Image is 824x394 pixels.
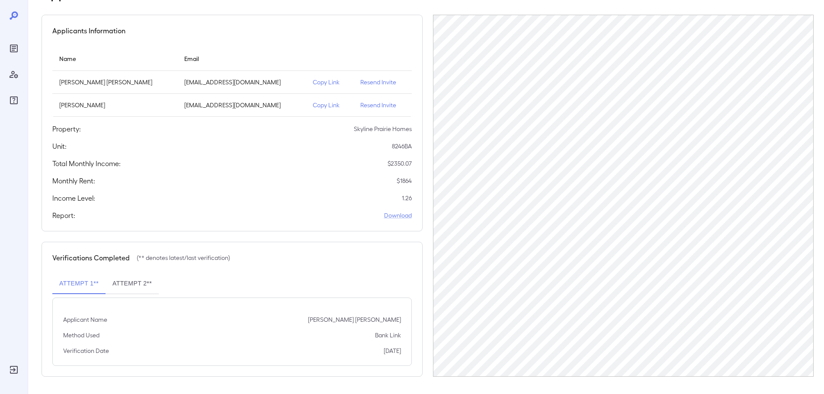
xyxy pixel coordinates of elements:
p: [DATE] [384,346,401,355]
p: [EMAIL_ADDRESS][DOMAIN_NAME] [184,101,299,109]
p: Copy Link [313,101,346,109]
p: Verification Date [63,346,109,355]
h5: Report: [52,210,75,221]
h5: Total Monthly Income: [52,158,121,169]
p: [PERSON_NAME] [59,101,170,109]
p: 8246BA [392,142,412,151]
p: Bank Link [375,331,401,340]
th: Name [52,46,177,71]
div: Reports [7,42,21,55]
p: (** denotes latest/last verification) [137,253,230,262]
div: Manage Users [7,67,21,81]
button: Attempt 1** [52,273,106,294]
h5: Unit: [52,141,67,151]
p: 1.26 [402,194,412,202]
p: Method Used [63,331,99,340]
h5: Monthly Rent: [52,176,95,186]
table: simple table [52,46,412,117]
a: Download [384,211,412,220]
p: [EMAIL_ADDRESS][DOMAIN_NAME] [184,78,299,86]
p: Resend Invite [360,78,404,86]
p: [PERSON_NAME] [PERSON_NAME] [308,315,401,324]
p: Skyline Prairie Homes [354,125,412,133]
th: Email [177,46,306,71]
h5: Income Level: [52,193,95,203]
div: FAQ [7,93,21,107]
div: Log Out [7,363,21,377]
p: Applicant Name [63,315,107,324]
h5: Property: [52,124,81,134]
h5: Applicants Information [52,26,125,36]
p: Copy Link [313,78,346,86]
p: $ 1864 [397,176,412,185]
h5: Verifications Completed [52,253,130,263]
p: Resend Invite [360,101,404,109]
p: $ 2350.07 [388,159,412,168]
p: [PERSON_NAME] [PERSON_NAME] [59,78,170,86]
button: Attempt 2** [106,273,159,294]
